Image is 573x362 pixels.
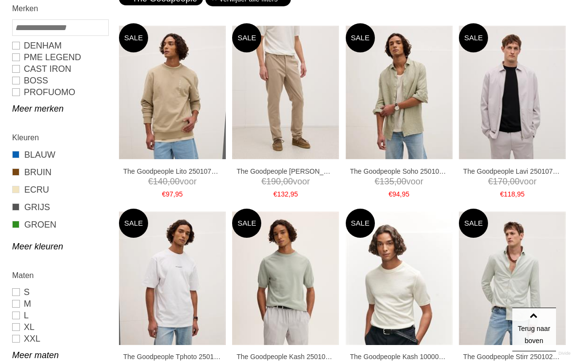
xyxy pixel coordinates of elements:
[162,190,166,198] span: €
[459,212,566,345] img: The Goodpeople Stirr 25010205 Overhemden
[500,190,504,198] span: €
[488,177,493,186] span: €
[12,148,108,161] a: BLAUW
[123,352,221,361] a: The Goodpeople Tphoto 25010909 T-shirts
[350,167,448,176] a: The Goodpeople Soho 25010201 Overhemden
[123,167,221,176] a: The Goodpeople Lito 25010709 Truien
[232,212,339,345] img: The Goodpeople Kash 25010109 T-shirts
[512,308,556,351] a: Terug naar boven
[12,321,108,333] a: XL
[12,86,108,98] a: PROFUOMO
[517,190,525,198] span: 95
[12,40,108,51] a: DENHAM
[232,26,339,159] img: The Goodpeople Bruno 25010500 Broeken en Pantalons
[236,352,335,361] a: The Goodpeople Kash 25010109 T-shirts
[12,183,108,196] a: ECRU
[380,177,394,186] span: 135
[123,176,221,188] span: voor
[350,352,448,361] a: The Goodpeople Kash 10000110 T-shirts
[12,349,108,361] a: Meer maten
[388,190,392,198] span: €
[281,177,283,186] span: ,
[12,2,108,15] h2: Merken
[12,241,108,252] a: Meer kleuren
[266,177,281,186] span: 190
[12,310,108,321] a: L
[375,177,380,186] span: €
[463,167,561,176] a: The Goodpeople Lavi 25010705 Overhemden
[283,177,293,186] span: 00
[119,212,226,345] img: The Goodpeople Tphoto 25010909 T-shirts
[236,176,335,188] span: voor
[350,176,448,188] span: voor
[515,190,517,198] span: ,
[288,190,290,198] span: ,
[510,177,520,186] span: 00
[277,190,288,198] span: 132
[12,286,108,298] a: S
[273,190,277,198] span: €
[236,167,335,176] a: The Goodpeople [PERSON_NAME] 25010500 Broeken en Pantalons
[397,177,406,186] span: 00
[12,166,108,179] a: BRUIN
[12,269,108,281] h2: Maten
[12,75,108,86] a: BOSS
[12,298,108,310] a: M
[346,26,453,159] img: The Goodpeople Soho 25010201 Overhemden
[170,177,180,186] span: 00
[463,352,561,361] a: The Goodpeople Stirr 25010205 Overhemden
[148,177,153,186] span: €
[459,26,566,159] img: The Goodpeople Lavi 25010705 Overhemden
[507,177,510,186] span: ,
[119,26,226,159] img: The Goodpeople Lito 25010709 Truien
[12,218,108,231] a: GROEN
[12,51,108,63] a: PME LEGEND
[153,177,168,186] span: 140
[12,333,108,345] a: XXL
[12,103,108,115] a: Meer merken
[394,177,397,186] span: ,
[12,201,108,214] a: GRIJS
[290,190,298,198] span: 95
[392,190,400,198] span: 94
[346,212,453,345] img: The Goodpeople Kash 10000110 T-shirts
[173,190,175,198] span: ,
[12,63,108,75] a: CAST IRON
[166,190,173,198] span: 97
[12,132,108,144] h2: Kleuren
[168,177,170,186] span: ,
[175,190,183,198] span: 95
[261,177,266,186] span: €
[400,190,402,198] span: ,
[402,190,410,198] span: 95
[493,177,507,186] span: 170
[463,176,561,188] span: voor
[504,190,515,198] span: 118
